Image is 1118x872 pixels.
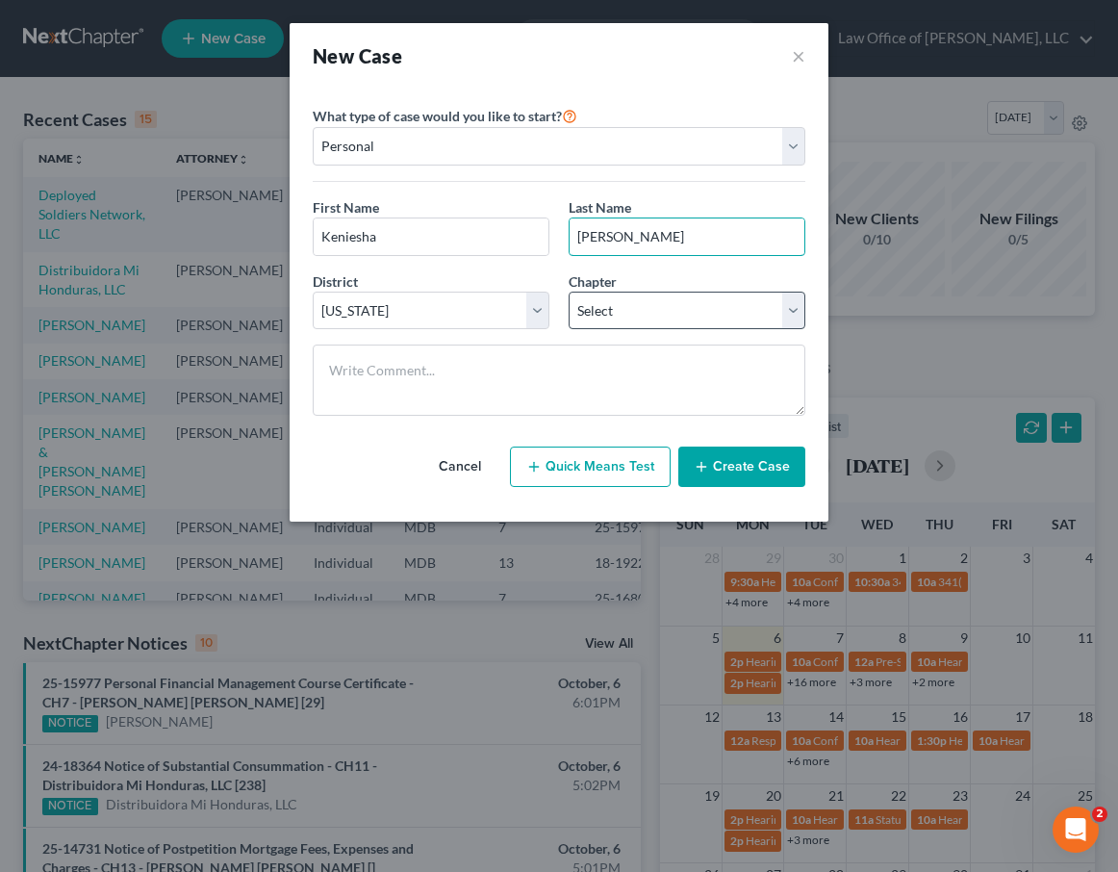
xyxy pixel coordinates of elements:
span: First Name [313,199,379,216]
input: Enter First Name [314,218,548,255]
span: District [313,273,358,290]
button: Quick Means Test [510,447,671,487]
button: × [792,42,805,69]
span: 2 [1092,807,1107,822]
span: Last Name [569,199,631,216]
button: Create Case [678,447,805,487]
button: Cancel [418,448,502,486]
input: Enter Last Name [570,218,804,255]
strong: New Case [313,44,402,67]
label: What type of case would you like to start? [313,104,577,127]
iframe: Intercom live chat [1053,807,1099,853]
span: Chapter [569,273,617,290]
